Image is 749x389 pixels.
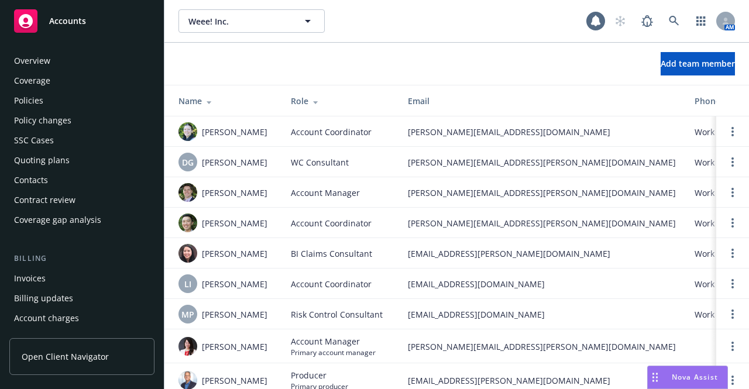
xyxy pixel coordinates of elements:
span: [EMAIL_ADDRESS][PERSON_NAME][DOMAIN_NAME] [408,247,676,260]
span: LI [184,278,191,290]
span: [PERSON_NAME] [202,217,267,229]
div: Policies [14,91,43,110]
a: Accounts [9,5,154,37]
div: Account charges [14,309,79,328]
a: Invoices [9,269,154,288]
img: photo [178,214,197,232]
img: photo [178,183,197,202]
span: [PERSON_NAME] [202,308,267,321]
a: Contract review [9,191,154,209]
a: Report a Bug [635,9,659,33]
button: Add team member [661,52,735,75]
span: DG [182,156,194,168]
a: Start snowing [609,9,632,33]
a: Open options [726,339,740,353]
a: Policy changes [9,111,154,130]
a: Overview [9,51,154,70]
span: Account Manager [291,187,360,199]
span: [PERSON_NAME] [202,278,267,290]
div: Quoting plans [14,151,70,170]
a: Contacts [9,171,154,190]
span: [PERSON_NAME][EMAIL_ADDRESS][PERSON_NAME][DOMAIN_NAME] [408,340,676,353]
span: Add team member [661,58,735,69]
a: Open options [726,185,740,199]
span: Account Coordinator [291,217,372,229]
a: Open options [726,125,740,139]
img: photo [178,122,197,141]
span: MP [181,308,194,321]
span: [PERSON_NAME][EMAIL_ADDRESS][PERSON_NAME][DOMAIN_NAME] [408,217,676,229]
span: [EMAIL_ADDRESS][PERSON_NAME][DOMAIN_NAME] [408,374,676,387]
span: [PERSON_NAME] [202,156,267,168]
a: Billing updates [9,289,154,308]
a: Open options [726,277,740,291]
a: Open options [726,216,740,230]
div: Billing [9,253,154,264]
div: Name [178,95,272,107]
a: Switch app [689,9,713,33]
button: Nova Assist [647,366,728,389]
div: Email [408,95,676,107]
a: Open options [726,373,740,387]
span: Primary account manager [291,347,376,357]
span: Weee! Inc. [188,15,290,27]
span: Account Coordinator [291,126,372,138]
span: [EMAIL_ADDRESS][DOMAIN_NAME] [408,278,676,290]
div: Billing updates [14,289,73,308]
div: Invoices [14,269,46,288]
span: Account Manager [291,335,376,347]
span: [PERSON_NAME] [202,374,267,387]
span: WC Consultant [291,156,349,168]
span: [PERSON_NAME] [202,126,267,138]
a: Policies [9,91,154,110]
span: [EMAIL_ADDRESS][DOMAIN_NAME] [408,308,676,321]
span: Account Coordinator [291,278,372,290]
a: Open options [726,246,740,260]
div: Coverage [14,71,50,90]
span: [PERSON_NAME][EMAIL_ADDRESS][PERSON_NAME][DOMAIN_NAME] [408,156,676,168]
span: [PERSON_NAME] [202,187,267,199]
a: Open options [726,307,740,321]
div: Drag to move [648,366,662,388]
span: BI Claims Consultant [291,247,372,260]
div: Overview [14,51,50,70]
a: Search [662,9,686,33]
span: Risk Control Consultant [291,308,383,321]
span: Open Client Navigator [22,350,109,363]
div: Contract review [14,191,75,209]
div: Role [291,95,389,107]
button: Weee! Inc. [178,9,325,33]
span: [PERSON_NAME] [202,247,267,260]
img: photo [178,244,197,263]
a: Coverage [9,71,154,90]
div: Policy changes [14,111,71,130]
div: Contacts [14,171,48,190]
a: Quoting plans [9,151,154,170]
div: Coverage gap analysis [14,211,101,229]
img: photo [178,337,197,356]
span: Nova Assist [672,372,718,382]
span: [PERSON_NAME] [202,340,267,353]
span: Producer [291,369,348,381]
div: SSC Cases [14,131,54,150]
a: Account charges [9,309,154,328]
span: [PERSON_NAME][EMAIL_ADDRESS][DOMAIN_NAME] [408,126,676,138]
span: Accounts [49,16,86,26]
a: Open options [726,155,740,169]
a: SSC Cases [9,131,154,150]
span: [PERSON_NAME][EMAIL_ADDRESS][PERSON_NAME][DOMAIN_NAME] [408,187,676,199]
a: Coverage gap analysis [9,211,154,229]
